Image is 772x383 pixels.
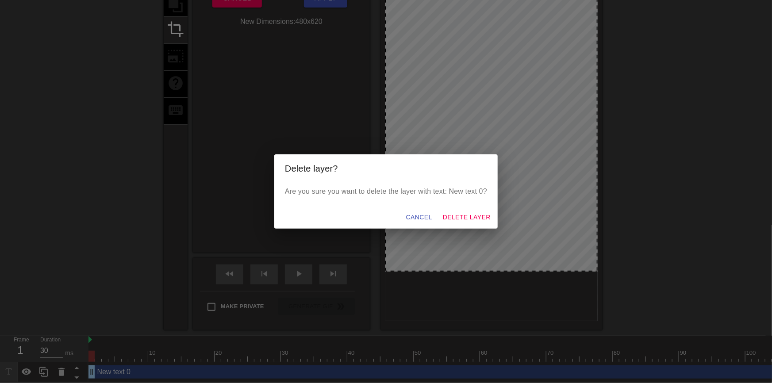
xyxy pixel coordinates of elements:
h2: Delete layer? [285,161,487,176]
span: Cancel [406,212,432,223]
p: Are you sure you want to delete the layer with text: New text 0? [285,186,487,197]
span: Delete Layer [443,212,491,223]
button: Cancel [403,209,436,226]
button: Delete Layer [439,209,494,226]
